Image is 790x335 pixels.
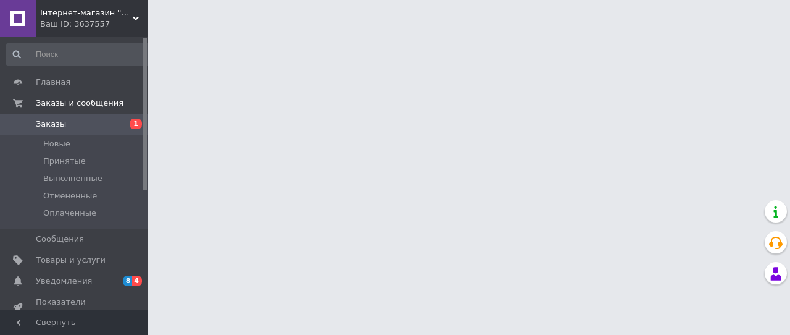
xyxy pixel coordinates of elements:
span: Товары и услуги [36,255,106,266]
span: 8 [123,276,133,286]
span: Оплаченные [43,208,96,219]
span: Заказы и сообщения [36,98,123,109]
span: Новые [43,138,70,150]
span: Показатели работы компании [36,297,114,319]
span: Уведомления [36,276,92,287]
div: Ваш ID: 3637557 [40,19,148,30]
span: Отмененные [43,190,97,201]
span: Сообщения [36,234,84,245]
span: 1 [130,119,142,129]
span: Заказы [36,119,66,130]
span: Выполненные [43,173,102,184]
span: Главная [36,77,70,88]
span: 4 [132,276,142,286]
span: Інтернет-магазин "Феерия красоты и здоровья" [40,7,133,19]
input: Поиск [6,43,152,66]
span: Принятые [43,156,86,167]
